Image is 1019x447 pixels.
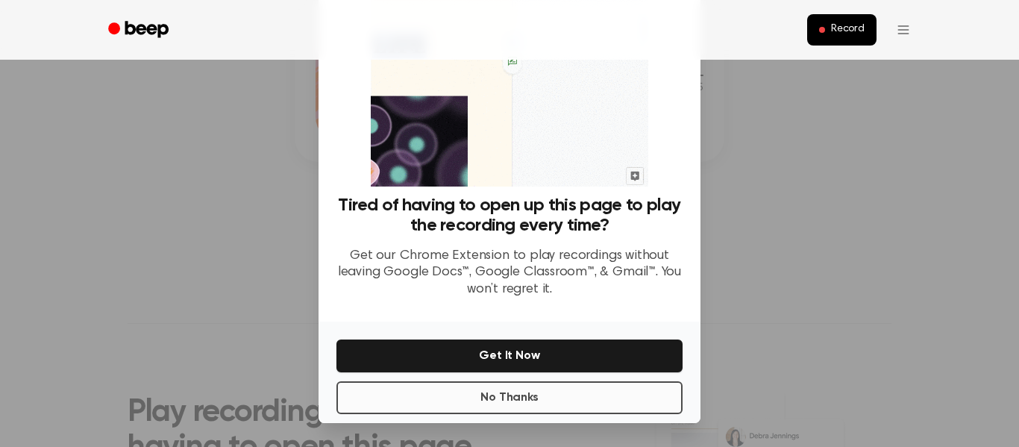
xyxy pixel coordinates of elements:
[336,196,683,236] h3: Tired of having to open up this page to play the recording every time?
[98,16,182,45] a: Beep
[831,23,865,37] span: Record
[885,12,921,48] button: Open menu
[336,248,683,298] p: Get our Chrome Extension to play recordings without leaving Google Docs™, Google Classroom™, & Gm...
[807,14,877,46] button: Record
[336,381,683,414] button: No Thanks
[336,340,683,372] button: Get It Now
